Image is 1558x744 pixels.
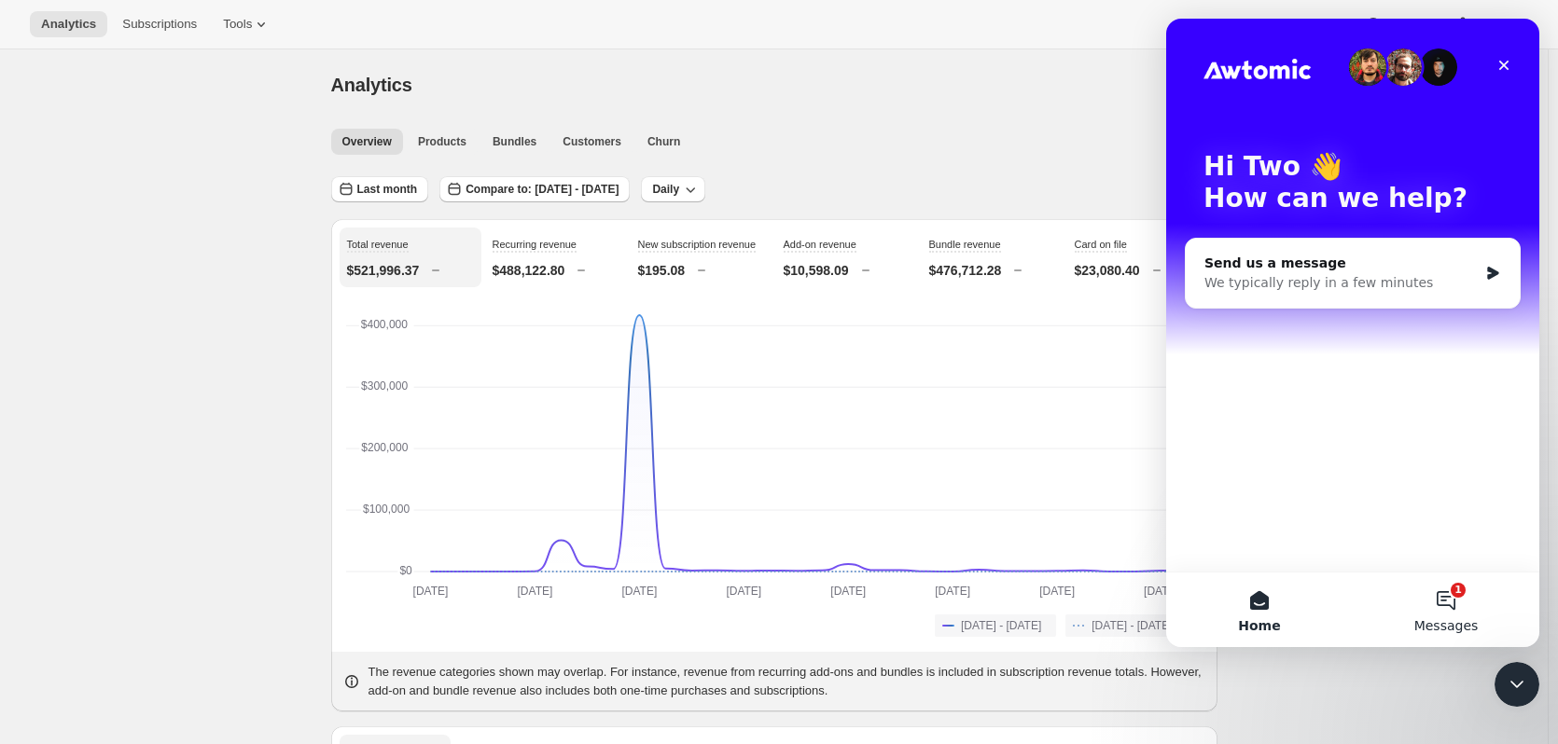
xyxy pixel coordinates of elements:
[466,182,619,197] span: Compare to: [DATE] - [DATE]
[363,503,410,516] text: $100,000
[726,585,761,598] text: [DATE]
[563,134,621,149] span: Customers
[331,176,429,202] button: Last month
[399,564,412,577] text: $0
[418,134,466,149] span: Products
[1166,19,1539,647] iframe: Intercom live chat
[361,379,408,393] text: $300,000
[652,182,679,197] span: Daily
[1472,17,1517,32] span: Settings
[331,75,412,95] span: Analytics
[30,11,107,37] button: Analytics
[1065,614,1187,637] button: [DATE] - [DATE]
[517,585,552,598] text: [DATE]
[929,261,1002,280] p: $476,712.28
[1075,261,1140,280] p: $23,080.40
[347,261,420,280] p: $521,996.37
[1495,662,1539,707] iframe: Intercom live chat
[493,239,577,250] span: Recurring revenue
[1092,618,1172,633] span: [DATE] - [DATE]
[360,318,407,331] text: $400,000
[935,585,970,598] text: [DATE]
[1442,11,1528,37] button: Settings
[493,134,536,149] span: Bundles
[412,585,448,598] text: [DATE]
[935,614,1056,637] button: [DATE] - [DATE]
[638,239,757,250] span: New subscription revenue
[122,17,197,32] span: Subscriptions
[830,585,866,598] text: [DATE]
[647,134,680,149] span: Churn
[439,176,630,202] button: Compare to: [DATE] - [DATE]
[1383,17,1408,32] span: Help
[784,261,849,280] p: $10,598.09
[493,261,565,280] p: $488,122.80
[361,441,408,454] text: $200,000
[342,134,392,149] span: Overview
[638,261,686,280] p: $195.08
[111,11,208,37] button: Subscriptions
[784,239,856,250] span: Add-on revenue
[1039,585,1075,598] text: [DATE]
[961,618,1041,633] span: [DATE] - [DATE]
[1144,585,1179,598] text: [DATE]
[347,239,409,250] span: Total revenue
[929,239,1001,250] span: Bundle revenue
[357,182,418,197] span: Last month
[1075,239,1127,250] span: Card on file
[41,17,96,32] span: Analytics
[212,11,282,37] button: Tools
[641,176,705,202] button: Daily
[369,663,1206,700] p: The revenue categories shown may overlap. For instance, revenue from recurring add-ons and bundle...
[621,585,657,598] text: [DATE]
[1353,11,1438,37] button: Help
[223,17,252,32] span: Tools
